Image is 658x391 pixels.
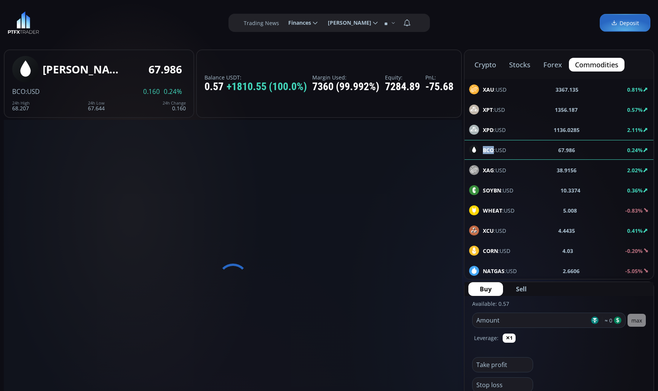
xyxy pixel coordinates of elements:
b: WHEAT [483,207,502,214]
b: -5.05% [625,267,643,275]
label: Margin Used: [312,75,379,80]
span: 0.160 [143,88,160,95]
span: BCO [12,87,26,96]
b: XPD [483,126,493,134]
b: NATGAS [483,267,505,275]
b: 0.36% [627,187,643,194]
div: 0.57 [204,81,307,93]
b: 0.41% [627,227,643,234]
span: Deposit [611,19,639,27]
b: 0.81% [627,86,643,93]
b: 1136.0285 [554,126,580,134]
span: :USD [483,186,513,194]
span: :USD [483,267,517,275]
b: XAU [483,86,494,93]
button: commodities [569,58,624,72]
span: ≈ 0 [602,316,612,324]
div: 67.986 [149,64,182,75]
span: :USD [483,86,506,94]
button: forex [537,58,568,72]
label: Balance USDT: [204,75,307,80]
div: 24h Low [88,101,105,105]
div: 68.207 [12,101,30,111]
b: 4.4435 [558,227,575,235]
div: 7284.89 [385,81,420,93]
b: 3367.135 [556,86,578,94]
label: Available: 0.57 [472,300,509,307]
span: [PERSON_NAME] [323,15,371,30]
span: :USD [483,166,506,174]
div: 24h Change [163,101,186,105]
label: PnL: [425,75,454,80]
b: -0.83% [625,207,643,214]
span: :USD [483,207,514,215]
b: 10.3374 [561,186,580,194]
b: 5.008 [563,207,577,215]
label: Trading News [244,19,279,27]
button: ✕1 [503,334,516,343]
label: Equity: [385,75,420,80]
b: XPT [483,106,493,113]
label: Leverage: [474,334,498,342]
b: 38.9156 [557,166,577,174]
div: [PERSON_NAME] Oil [43,64,119,75]
b: 2.11% [627,126,643,134]
div: 24h High [12,101,30,105]
span: 0.24% [164,88,182,95]
a: Deposit [600,14,650,32]
b: XCU [483,227,494,234]
div: 7360 (99.992%) [312,81,379,93]
button: Sell [505,282,538,296]
b: XAG [483,167,494,174]
b: SOYBN [483,187,501,194]
div: 0.160 [163,101,186,111]
button: stocks [503,58,537,72]
b: 1356.187 [555,106,578,114]
span: :USD [483,247,510,255]
span: :USD [483,227,506,235]
span: Sell [516,285,527,294]
div: -75.68 [425,81,454,93]
b: 2.02% [627,167,643,174]
button: crypto [468,58,502,72]
span: :USD [26,87,40,96]
span: :USD [483,106,505,114]
b: -0.20% [625,247,643,254]
div: 67.644 [88,101,105,111]
span: +1810.55 (100.0%) [227,81,307,93]
span: Finances [283,15,311,30]
button: Buy [468,282,503,296]
b: 2.6606 [563,267,580,275]
b: 0.57% [627,106,643,113]
img: LOGO [8,11,39,34]
span: Buy [480,285,492,294]
b: CORN [483,247,498,254]
span: :USD [483,126,506,134]
b: 4.03 [562,247,573,255]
